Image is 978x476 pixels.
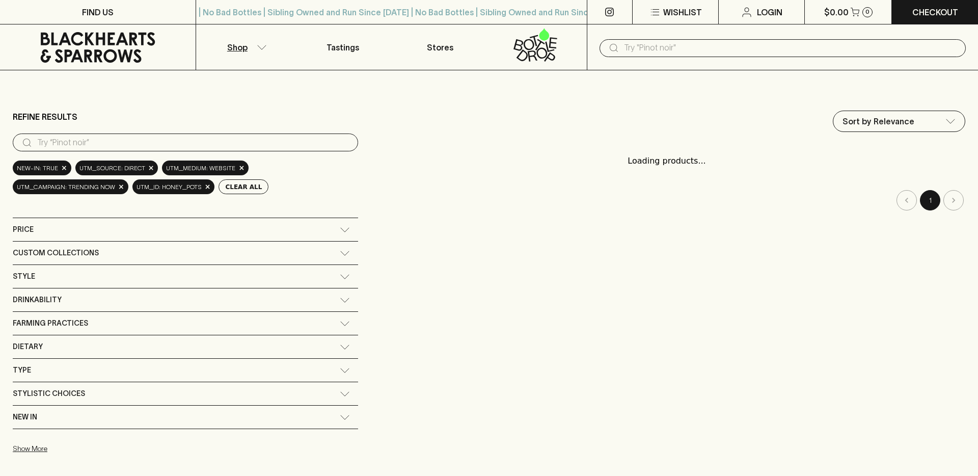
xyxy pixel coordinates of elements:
[13,382,358,405] div: Stylistic Choices
[196,24,294,70] button: Shop
[13,223,34,236] span: Price
[13,387,85,400] span: Stylistic Choices
[227,41,248,54] p: Shop
[13,218,358,241] div: Price
[17,182,115,192] span: utm_campaign: Trending Now
[13,247,99,259] span: Custom Collections
[13,364,31,377] span: Type
[13,411,37,424] span: New In
[61,163,67,173] span: ×
[663,6,702,18] p: Wishlist
[327,41,359,54] p: Tastings
[13,312,358,335] div: Farming Practices
[17,163,58,173] span: new-in: true
[13,111,77,123] p: Refine Results
[13,265,358,288] div: Style
[238,163,244,173] span: ×
[624,40,958,56] input: Try "Pinot noir"
[427,41,453,54] p: Stores
[368,190,965,210] nav: pagination navigation
[833,111,965,131] div: Sort by Relevance
[912,6,958,18] p: Checkout
[37,135,350,151] input: Try “Pinot noir”
[13,406,358,429] div: New In
[843,115,914,127] p: Sort by Relevance
[13,270,35,283] span: Style
[13,340,43,353] span: Dietary
[13,438,146,459] button: Show More
[13,317,88,330] span: Farming Practices
[148,163,154,173] span: ×
[219,179,268,194] button: Clear All
[13,242,358,265] div: Custom Collections
[82,6,114,18] p: FIND US
[294,24,392,70] a: Tastings
[392,24,490,70] a: Stores
[757,6,782,18] p: Login
[118,181,124,192] span: ×
[137,182,202,192] span: utm_id: honey_pots
[865,9,870,15] p: 0
[824,6,849,18] p: $0.00
[79,163,145,173] span: utm_source: direct
[205,181,211,192] span: ×
[13,335,358,358] div: Dietary
[920,190,940,210] button: page 1
[166,163,235,173] span: utm_medium: website
[368,145,965,177] div: Loading products...
[13,288,358,311] div: Drinkability
[13,359,358,382] div: Type
[13,294,62,306] span: Drinkability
